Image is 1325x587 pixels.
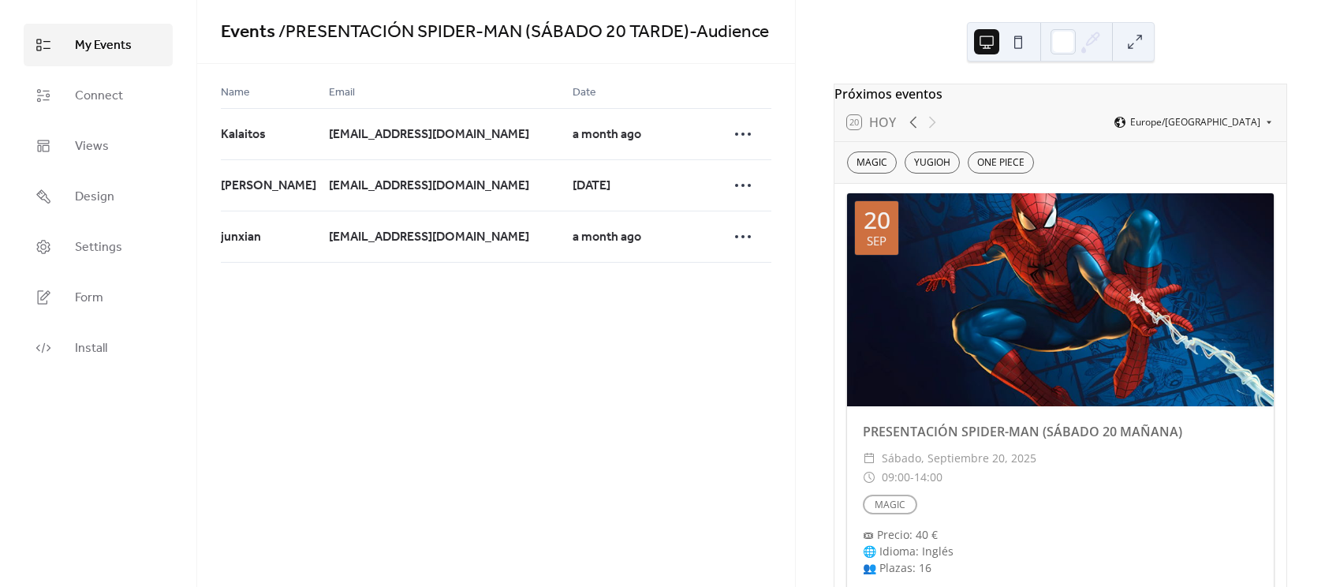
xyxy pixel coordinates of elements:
span: Settings [75,238,122,257]
div: ​ [863,449,875,468]
span: Email [329,84,355,103]
a: Form [24,276,173,319]
span: Form [75,289,103,308]
span: sábado, septiembre 20, 2025 [882,449,1036,468]
span: - [910,468,914,487]
span: Connect [75,87,123,106]
span: [DATE] [573,177,610,196]
div: PRESENTACIÓN SPIDER-MAN (SÁBADO 20 MAÑANA) [847,422,1274,441]
span: [EMAIL_ADDRESS][DOMAIN_NAME] [329,125,529,144]
div: ONE PIECE [968,151,1034,174]
span: My Events [75,36,132,55]
span: junxian [221,228,261,247]
div: sep [867,235,886,247]
a: Connect [24,74,173,117]
span: a month ago [573,125,641,144]
a: My Events [24,24,173,66]
span: Views [75,137,109,156]
a: Views [24,125,173,167]
div: ​ [863,468,875,487]
a: Settings [24,226,173,268]
div: Próximos eventos [834,84,1286,103]
span: a month ago [573,228,641,247]
div: YUGIOH [905,151,960,174]
span: [EMAIL_ADDRESS][DOMAIN_NAME] [329,228,529,247]
span: Name [221,84,250,103]
a: Install [24,327,173,369]
a: Design [24,175,173,218]
span: Europe/[GEOGRAPHIC_DATA] [1130,118,1260,127]
span: Kalaitos [221,125,266,144]
a: Events [221,15,275,50]
span: / PRESENTACIÓN SPIDER-MAN (SÁBADO 20 TARDE) - Audience [275,15,769,50]
span: 14:00 [914,468,942,487]
span: 09:00 [882,468,910,487]
span: Design [75,188,114,207]
div: MAGIC [847,151,897,174]
span: Date [573,84,596,103]
span: Install [75,339,107,358]
div: 20 [864,208,890,232]
span: [PERSON_NAME] [221,177,316,196]
span: [EMAIL_ADDRESS][DOMAIN_NAME] [329,177,529,196]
